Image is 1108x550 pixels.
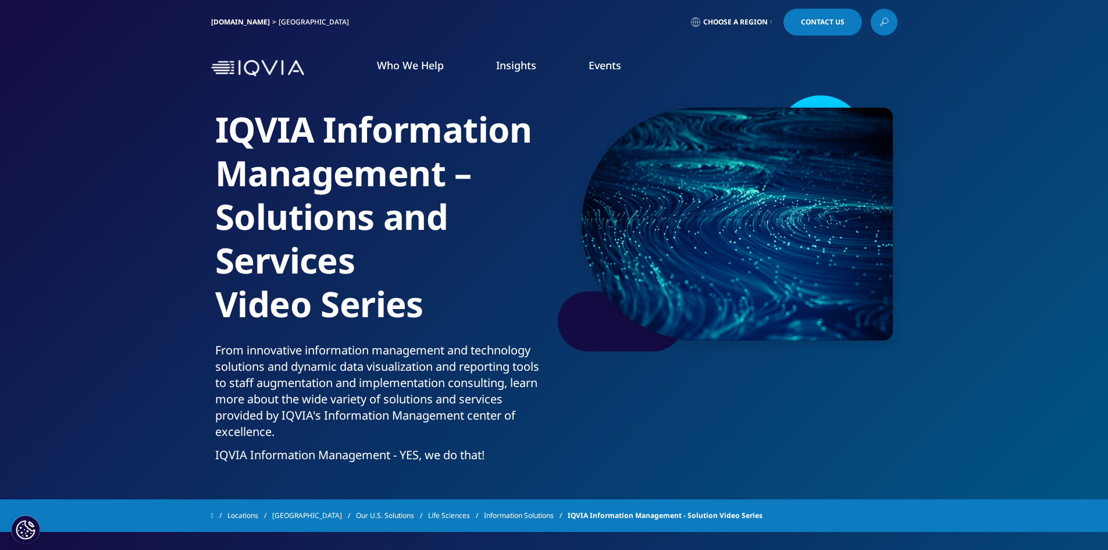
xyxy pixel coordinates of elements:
a: [GEOGRAPHIC_DATA] [272,505,356,526]
img: 2087_abstract-big-data-background.png [582,108,893,340]
div: [GEOGRAPHIC_DATA] [279,17,354,27]
a: Contact Us [783,9,862,36]
a: Events [589,58,621,72]
nav: Primary [309,41,897,95]
button: Cookies Settings [11,515,40,544]
a: Life Sciences [428,505,484,526]
p: IQVIA Information Management - YES, we do that! [215,447,550,470]
a: Information Solutions [484,505,568,526]
a: Who We Help [377,58,444,72]
span: Choose a Region [703,17,768,27]
a: Locations [227,505,272,526]
img: IQVIA Healthcare Information Technology and Pharma Clinical Research Company [211,60,304,77]
p: From innovative information management and technology solutions and dynamic data visualization an... [215,342,550,447]
a: Our U.S. Solutions [356,505,428,526]
a: Insights [496,58,536,72]
span: Contact Us [801,19,845,26]
h1: IQVIA Information Management – Solutions and Services Video Series [215,108,550,342]
a: [DOMAIN_NAME] [211,17,270,27]
span: IQVIA Information Management - Solution Video Series [568,505,763,526]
